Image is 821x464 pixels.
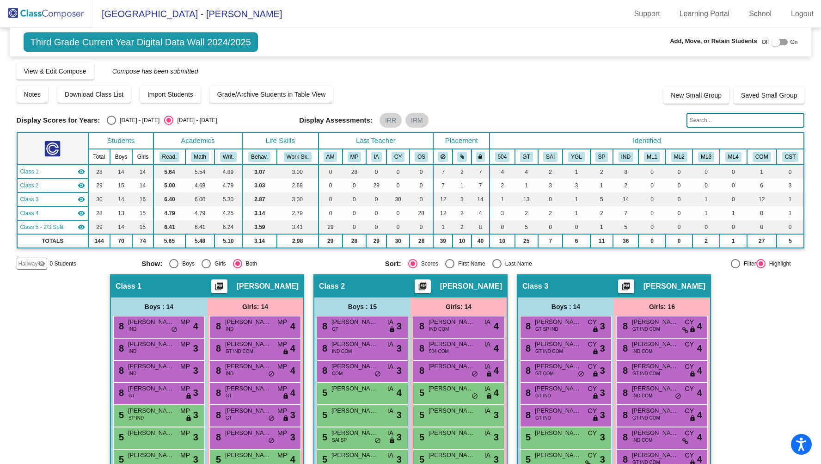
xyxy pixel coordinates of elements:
td: 1 [563,165,590,179]
td: 29 [319,220,343,234]
button: CY [392,152,404,162]
td: 0 [343,192,367,206]
td: 29 [88,179,110,192]
input: Search... [686,113,805,128]
a: Support [627,6,668,21]
span: Notes [24,91,41,98]
span: Display Assessments: [299,116,373,124]
td: 0 [343,179,367,192]
span: New Small Group [671,92,722,99]
div: First Name [454,260,485,268]
td: 10 [453,234,472,248]
td: 36 [613,234,638,248]
td: 0 [638,192,666,206]
td: 15 [132,206,153,220]
th: Christine Yukech [386,149,410,165]
td: 0 [638,206,666,220]
td: 6.40 [153,192,185,206]
td: 0 [319,192,343,206]
td: 8 [747,206,777,220]
span: Show: [141,260,162,268]
mat-icon: picture_as_pdf [620,282,631,295]
th: Level 2 Multilanguage learner [666,149,693,165]
a: Learning Portal [672,6,737,21]
td: 27 [747,234,777,248]
td: 28 [88,165,110,179]
th: Level 3 multi language learner [692,149,720,165]
td: 0 [386,165,410,179]
td: 2.69 [277,179,319,192]
td: 0 [343,220,367,234]
td: 1 [590,220,613,234]
td: 12 [747,192,777,206]
mat-icon: visibility_off [38,260,45,267]
span: [PERSON_NAME] [643,282,705,291]
button: Read. [159,152,180,162]
button: IND [619,152,633,162]
td: 0 [386,206,410,220]
td: 6 [747,179,777,192]
span: Class 3 [20,195,39,204]
th: Total [88,149,110,165]
td: 0 [666,220,693,234]
mat-icon: visibility [78,168,85,175]
td: 3.00 [277,192,319,206]
td: 5.54 [185,165,214,179]
button: MP [348,152,361,162]
td: 0 [538,220,563,234]
td: 0 [563,220,590,234]
td: 2 [590,206,613,220]
td: 144 [88,234,110,248]
td: 3 [563,179,590,192]
td: 1 [563,206,590,220]
td: 1 [692,192,720,206]
td: 1 [777,206,804,220]
button: Math [191,152,208,162]
td: 40 [472,234,490,248]
td: 1 [692,206,720,220]
td: TOTALS [17,234,89,248]
th: 504 Plan [490,149,515,165]
td: 15 [132,220,153,234]
td: 4.79 [185,206,214,220]
span: Class 2 [319,282,345,291]
button: ML4 [725,152,741,162]
button: Behav. [248,152,270,162]
span: Grade/Archive Students in Table View [217,91,326,98]
td: 0 [692,165,720,179]
td: 14 [110,165,132,179]
th: IIyce Adele [366,149,386,165]
button: GT [520,152,533,162]
td: 2 [515,206,538,220]
td: 5 [590,192,613,206]
td: 0 [410,220,433,234]
td: 1 [490,192,515,206]
div: Highlight [766,260,791,268]
span: View & Edit Compose [24,68,86,75]
td: 3.07 [242,165,277,179]
span: Class 4 [20,209,39,217]
td: 5.65 [153,234,185,248]
span: On [790,38,797,46]
th: Keep with students [453,149,472,165]
td: 2 [692,234,720,248]
td: 29 [88,220,110,234]
td: 7 [433,165,453,179]
td: 30 [88,192,110,206]
span: Third Grade Current Year Digital Data Wall 2024/2025 [24,32,258,52]
td: 13 [515,192,538,206]
th: Last Teacher [319,133,434,149]
td: 2.79 [277,206,319,220]
button: ML1 [644,152,660,162]
td: 1 [563,192,590,206]
td: 5 [613,220,638,234]
td: 4.25 [214,206,242,220]
td: 1 [433,220,453,234]
span: [GEOGRAPHIC_DATA] - [PERSON_NAME] [92,6,282,21]
div: Both [242,260,257,268]
th: Identified [490,133,804,149]
div: Girls [211,260,226,268]
td: 0 [638,165,666,179]
div: Boys : 14 [518,297,614,316]
button: 504 [495,152,510,162]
